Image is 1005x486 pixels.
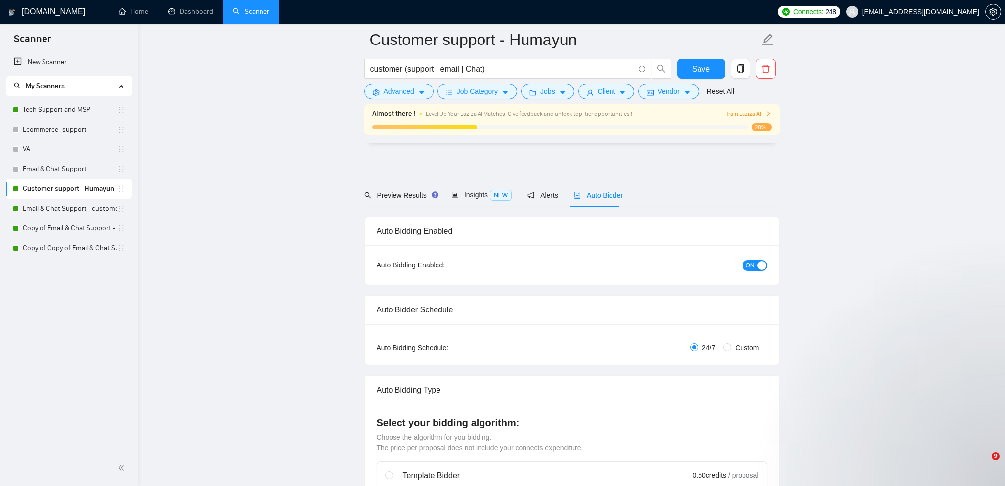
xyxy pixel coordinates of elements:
[782,8,790,16] img: upwork-logo.png
[377,296,767,324] div: Auto Bidder Schedule
[825,6,836,17] span: 248
[986,8,1001,16] span: setting
[6,179,132,199] li: Customer support - Humayun
[985,4,1001,20] button: setting
[756,64,775,73] span: delete
[756,59,776,79] button: delete
[8,4,15,20] img: logo
[23,199,117,219] a: Email & Chat Support - customer support S-1
[619,89,626,96] span: caret-down
[6,139,132,159] li: VA
[23,179,117,199] a: Customer support - Humayun
[14,82,21,89] span: search
[765,111,771,117] span: right
[118,463,128,473] span: double-left
[574,191,623,199] span: Auto Bidder
[638,84,699,99] button: idcardVendorcaret-down
[426,110,632,117] span: Level Up Your Laziza AI Matches! Give feedback and unlock top-tier opportunities !
[726,109,771,119] button: Train Laziza AI
[652,64,671,73] span: search
[117,126,125,133] span: holder
[677,59,725,79] button: Save
[731,59,750,79] button: copy
[746,260,755,271] span: ON
[117,205,125,213] span: holder
[431,190,439,199] div: Tooltip anchor
[23,238,117,258] a: Copy of Copy of Email & Chat Support - customer support S-1
[119,7,148,16] a: homeHome
[418,89,425,96] span: caret-down
[117,145,125,153] span: holder
[731,64,750,73] span: copy
[698,342,719,353] span: 24/7
[117,224,125,232] span: holder
[752,123,772,131] span: 28%
[598,86,615,97] span: Client
[377,376,767,404] div: Auto Bidding Type
[377,342,507,353] div: Auto Bidding Schedule:
[117,244,125,252] span: holder
[117,165,125,173] span: holder
[403,470,632,482] div: Template Bidder
[23,219,117,238] a: Copy of Email & Chat Support - customer support S-1
[793,6,823,17] span: Connects:
[728,470,758,480] span: / proposal
[23,139,117,159] a: VA
[521,84,574,99] button: folderJobscaret-down
[377,416,767,430] h4: Select your bidding algorithm:
[437,84,517,99] button: barsJob Categorycaret-down
[446,89,453,96] span: bars
[529,89,536,96] span: folder
[849,8,856,15] span: user
[451,191,458,198] span: area-chart
[6,120,132,139] li: Ecommerce- support
[639,66,645,72] span: info-circle
[26,82,65,90] span: My Scanners
[23,159,117,179] a: Email & Chat Support
[384,86,414,97] span: Advanced
[14,82,65,90] span: My Scanners
[761,33,774,46] span: edit
[693,470,726,481] span: 0.50 credits
[6,219,132,238] li: Copy of Email & Chat Support - customer support S-1
[574,192,581,199] span: robot
[707,86,734,97] a: Reset All
[457,86,498,97] span: Job Category
[527,192,534,199] span: notification
[684,89,691,96] span: caret-down
[985,8,1001,16] a: setting
[364,84,434,99] button: settingAdvancedcaret-down
[233,7,269,16] a: searchScanner
[377,260,507,270] div: Auto Bidding Enabled:
[14,52,124,72] a: New Scanner
[540,86,555,97] span: Jobs
[971,452,995,476] iframe: Intercom live chat
[559,89,566,96] span: caret-down
[6,159,132,179] li: Email & Chat Support
[6,199,132,219] li: Email & Chat Support - customer support S-1
[6,32,59,52] span: Scanner
[168,7,213,16] a: dashboardDashboard
[23,120,117,139] a: Ecommerce- support
[647,89,654,96] span: idcard
[373,89,380,96] span: setting
[372,108,416,119] span: Almost there !
[657,86,679,97] span: Vendor
[377,433,583,452] span: Choose the algorithm for you bidding. The price per proposal does not include your connects expen...
[377,217,767,245] div: Auto Bidding Enabled
[370,63,634,75] input: Search Freelance Jobs...
[451,191,512,199] span: Insights
[527,191,558,199] span: Alerts
[364,191,436,199] span: Preview Results
[6,52,132,72] li: New Scanner
[117,106,125,114] span: holder
[578,84,635,99] button: userClientcaret-down
[6,100,132,120] li: Tech Support and MSP
[692,63,710,75] span: Save
[6,238,132,258] li: Copy of Copy of Email & Chat Support - customer support S-1
[731,342,763,353] span: Custom
[370,27,759,52] input: Scanner name...
[23,100,117,120] a: Tech Support and MSP
[992,452,1000,460] span: 9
